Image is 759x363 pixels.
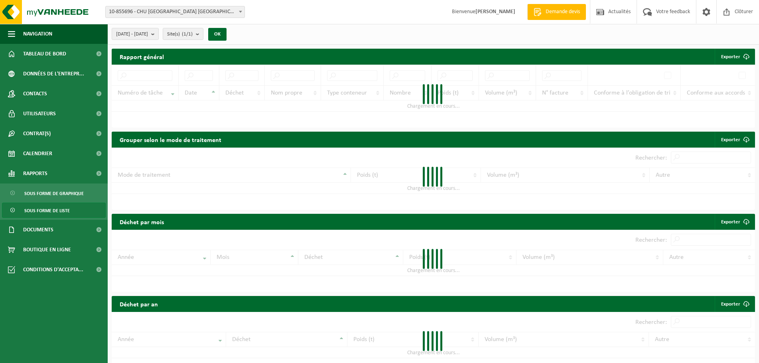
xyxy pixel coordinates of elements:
span: Calendrier [23,144,52,164]
a: Exporter [715,132,754,148]
span: Boutique en ligne [23,240,71,260]
span: Contrat(s) [23,124,51,144]
span: Navigation [23,24,52,44]
span: Tableau de bord [23,44,66,64]
span: Rapports [23,164,47,183]
a: Exporter [715,214,754,230]
span: Sous forme de liste [24,203,70,218]
span: Site(s) [167,28,193,40]
h2: Déchet par an [112,296,166,312]
span: [DATE] - [DATE] [116,28,148,40]
h2: Rapport général [112,49,172,65]
count: (1/1) [182,32,193,37]
span: Sous forme de graphique [24,186,84,201]
button: OK [208,28,227,41]
button: [DATE] - [DATE] [112,28,159,40]
span: Demande devis [544,8,582,16]
button: Site(s)(1/1) [163,28,203,40]
h2: Grouper selon le mode de traitement [112,132,229,147]
span: Utilisateurs [23,104,56,124]
span: Conditions d'accepta... [23,260,83,280]
span: Documents [23,220,53,240]
a: Sous forme de graphique [2,185,106,201]
span: Données de l'entrepr... [23,64,84,84]
span: Contacts [23,84,47,104]
button: Exporter [715,49,754,65]
span: 10-855696 - CHU UCL NAMUR - SITE DE SAINTE-ELISABETH - NAMUR [105,6,245,18]
a: Sous forme de liste [2,203,106,218]
a: Exporter [715,296,754,312]
a: Demande devis [527,4,586,20]
strong: [PERSON_NAME] [475,9,515,15]
span: 10-855696 - CHU UCL NAMUR - SITE DE SAINTE-ELISABETH - NAMUR [106,6,244,18]
h2: Déchet par mois [112,214,172,229]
